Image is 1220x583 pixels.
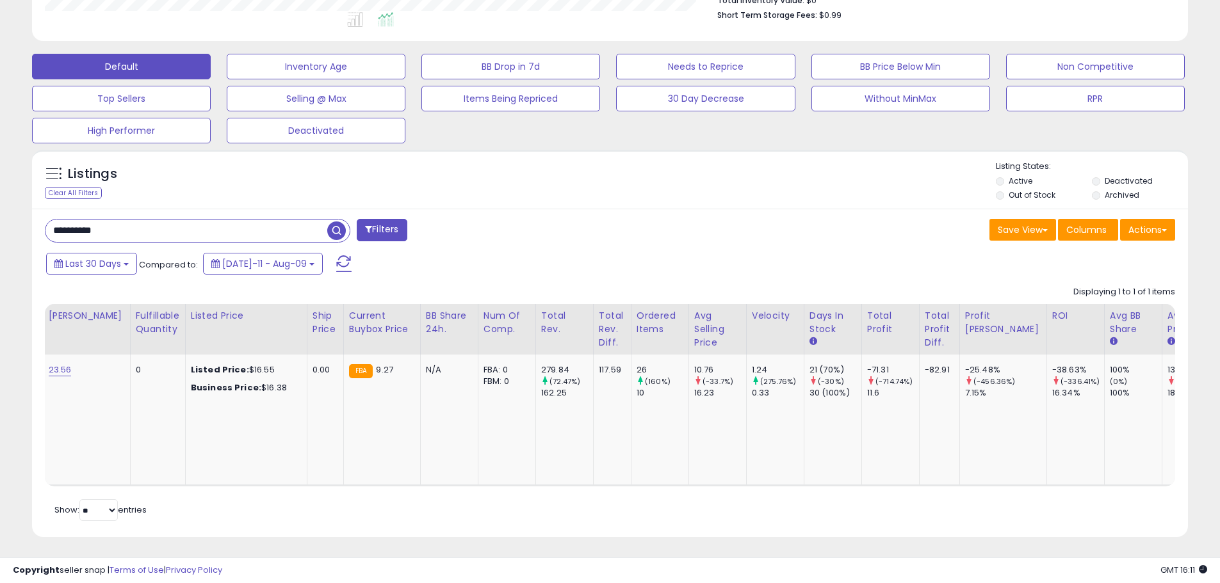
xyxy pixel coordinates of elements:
[875,376,913,387] small: (-714.74%)
[13,564,222,577] div: seller snap | |
[1009,175,1032,186] label: Active
[645,376,671,387] small: (160%)
[227,86,405,111] button: Selling @ Max
[166,564,222,576] a: Privacy Policy
[484,364,526,376] div: FBA: 0
[357,219,407,241] button: Filters
[637,309,683,336] div: Ordered Items
[811,54,990,79] button: BB Price Below Min
[809,336,817,347] small: Days In Stock.
[1167,309,1214,336] div: Avg Win Price
[1120,219,1175,241] button: Actions
[222,257,307,270] span: [DATE]-11 - Aug-09
[349,364,373,378] small: FBA
[191,364,297,376] div: $16.55
[191,382,297,394] div: $16.38
[867,309,914,336] div: Total Profit
[811,86,990,111] button: Without MinMax
[867,387,919,399] div: 11.6
[1066,223,1107,236] span: Columns
[49,309,125,323] div: [PERSON_NAME]
[541,387,593,399] div: 162.25
[818,376,844,387] small: (-30%)
[313,364,334,376] div: 0.00
[45,187,102,199] div: Clear All Filters
[549,376,580,387] small: (72.47%)
[694,387,746,399] div: 16.23
[426,309,473,336] div: BB Share 24h.
[1110,376,1128,387] small: (0%)
[1110,309,1157,336] div: Avg BB Share
[616,86,795,111] button: 30 Day Decrease
[227,118,405,143] button: Deactivated
[809,364,861,376] div: 21 (70%)
[1110,387,1162,399] div: 100%
[819,9,842,21] span: $0.99
[32,86,211,111] button: Top Sellers
[110,564,164,576] a: Terms of Use
[760,376,796,387] small: (275.76%)
[484,309,530,336] div: Num of Comp.
[1073,286,1175,298] div: Displaying 1 to 1 of 1 items
[421,86,600,111] button: Items Being Repriced
[13,564,60,576] strong: Copyright
[191,381,261,394] b: Business Price:
[191,363,249,376] b: Listed Price:
[809,387,861,399] div: 30 (100%)
[1167,336,1175,347] small: Avg Win Price.
[973,376,1016,387] small: (-456.36%)
[1058,219,1118,241] button: Columns
[421,54,600,79] button: BB Drop in 7d
[694,364,746,376] div: 10.76
[965,309,1041,336] div: Profit [PERSON_NAME]
[1105,189,1139,200] label: Archived
[925,364,950,376] div: -82.91
[752,387,804,399] div: 0.33
[965,364,1046,376] div: -25.48%
[484,376,526,387] div: FBM: 0
[637,387,688,399] div: 10
[1110,364,1162,376] div: 100%
[1105,175,1153,186] label: Deactivated
[996,161,1188,173] p: Listing States:
[752,364,804,376] div: 1.24
[1006,54,1185,79] button: Non Competitive
[1009,189,1055,200] label: Out of Stock
[1167,387,1219,399] div: 18.2
[637,364,688,376] div: 26
[1160,564,1207,576] span: 2025-09-9 16:11 GMT
[49,363,72,376] a: 23.56
[136,309,180,336] div: Fulfillable Quantity
[139,259,198,271] span: Compared to:
[717,10,817,20] b: Short Term Storage Fees:
[541,364,593,376] div: 279.84
[1110,336,1118,347] small: Avg BB Share.
[1006,86,1185,111] button: RPR
[867,364,919,376] div: -71.31
[227,54,405,79] button: Inventory Age
[191,309,302,323] div: Listed Price
[426,364,468,376] div: N/A
[989,219,1056,241] button: Save View
[599,309,626,349] div: Total Rev. Diff.
[46,253,137,275] button: Last 30 Days
[703,376,733,387] small: (-33.7%)
[541,309,588,336] div: Total Rev.
[313,309,338,336] div: Ship Price
[65,257,121,270] span: Last 30 Days
[694,309,741,349] div: Avg Selling Price
[376,363,393,376] span: 9.27
[1052,364,1104,376] div: -38.63%
[349,309,415,336] div: Current Buybox Price
[965,387,1046,399] div: 7.15%
[68,165,117,183] h5: Listings
[32,54,211,79] button: Default
[54,504,147,516] span: Show: entries
[599,364,621,376] div: 117.59
[809,309,856,336] div: Days In Stock
[1167,364,1219,376] div: 13.61
[752,309,799,323] div: Velocity
[32,118,211,143] button: High Performer
[1061,376,1100,387] small: (-336.41%)
[203,253,323,275] button: [DATE]-11 - Aug-09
